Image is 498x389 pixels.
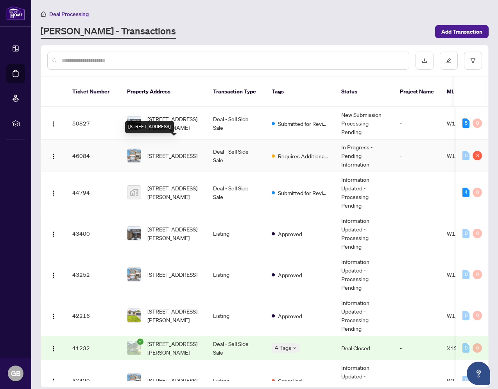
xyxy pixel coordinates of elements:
[127,309,141,322] img: thumbnail-img
[473,270,482,279] div: 0
[50,153,57,160] img: Logo
[447,377,480,384] span: W12183865
[127,341,141,355] img: thumbnail-img
[147,307,201,324] span: [STREET_ADDRESS][PERSON_NAME]
[207,295,265,336] td: Listing
[447,312,480,319] span: W12259372
[422,58,427,63] span: download
[473,311,482,320] div: 0
[49,11,89,18] span: Deal Processing
[207,172,265,213] td: Deal - Sell Side Sale
[41,11,46,17] span: home
[127,227,141,240] img: thumbnail-img
[447,230,480,237] span: W12278003
[462,151,469,160] div: 0
[447,152,480,159] span: W12270654
[394,107,441,140] td: -
[435,25,489,38] button: Add Transaction
[464,52,482,70] button: filter
[47,342,60,354] button: Logo
[50,313,57,319] img: Logo
[147,225,201,242] span: [STREET_ADDRESS][PERSON_NAME]
[47,268,60,281] button: Logo
[127,186,141,199] img: thumbnail-img
[278,188,329,197] span: Submitted for Review
[394,77,441,107] th: Project Name
[47,227,60,240] button: Logo
[473,151,482,160] div: 3
[440,52,458,70] button: edit
[207,107,265,140] td: Deal - Sell Side Sale
[137,339,143,345] span: check-circle
[394,140,441,172] td: -
[470,58,476,63] span: filter
[335,336,394,360] td: Deal Closed
[278,119,329,128] span: Submitted for Review
[335,254,394,295] td: Information Updated - Processing Pending
[416,52,434,70] button: download
[335,107,394,140] td: New Submission - Processing Pending
[66,295,121,336] td: 42216
[50,190,57,196] img: Logo
[462,311,469,320] div: 0
[394,254,441,295] td: -
[66,107,121,140] td: 50827
[47,374,60,387] button: Logo
[47,186,60,199] button: Logo
[11,368,21,379] span: GB
[335,140,394,172] td: In Progress - Pending Information
[50,272,57,278] img: Logo
[265,77,335,107] th: Tags
[207,336,265,360] td: Deal - Sell Side Sale
[47,149,60,162] button: Logo
[462,376,469,385] div: 0
[278,229,302,238] span: Approved
[278,271,302,279] span: Approved
[207,77,265,107] th: Transaction Type
[66,213,121,254] td: 43400
[473,229,482,238] div: 0
[147,151,197,160] span: [STREET_ADDRESS]
[446,58,451,63] span: edit
[462,188,469,197] div: 4
[207,140,265,172] td: Deal - Sell Side Sale
[467,362,490,385] button: Open asap
[394,336,441,360] td: -
[127,268,141,281] img: thumbnail-img
[147,339,201,357] span: [STREET_ADDRESS][PERSON_NAME]
[127,149,141,162] img: thumbnail-img
[50,346,57,352] img: Logo
[462,270,469,279] div: 0
[394,295,441,336] td: -
[125,121,174,133] div: [STREET_ADDRESS]
[41,25,176,39] a: [PERSON_NAME] - Transactions
[447,344,478,351] span: X12055651
[462,118,469,128] div: 5
[6,6,25,20] img: logo
[147,376,197,385] span: [STREET_ADDRESS]
[127,374,141,387] img: thumbnail-img
[278,376,302,385] span: Cancelled
[127,117,141,130] img: thumbnail-img
[50,231,57,237] img: Logo
[473,343,482,353] div: 0
[278,152,329,160] span: Requires Additional Docs
[473,188,482,197] div: 0
[394,213,441,254] td: -
[207,254,265,295] td: Listing
[275,343,291,352] span: 4 Tags
[293,346,297,350] span: down
[47,309,60,322] button: Logo
[278,312,302,320] span: Approved
[50,378,57,384] img: Logo
[47,117,60,129] button: Logo
[447,120,480,127] span: W12278003
[66,172,121,213] td: 44794
[335,77,394,107] th: Status
[66,140,121,172] td: 46084
[147,270,197,279] span: [STREET_ADDRESS]
[335,295,394,336] td: Information Updated - Processing Pending
[207,213,265,254] td: Listing
[66,254,121,295] td: 43252
[394,172,441,213] td: -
